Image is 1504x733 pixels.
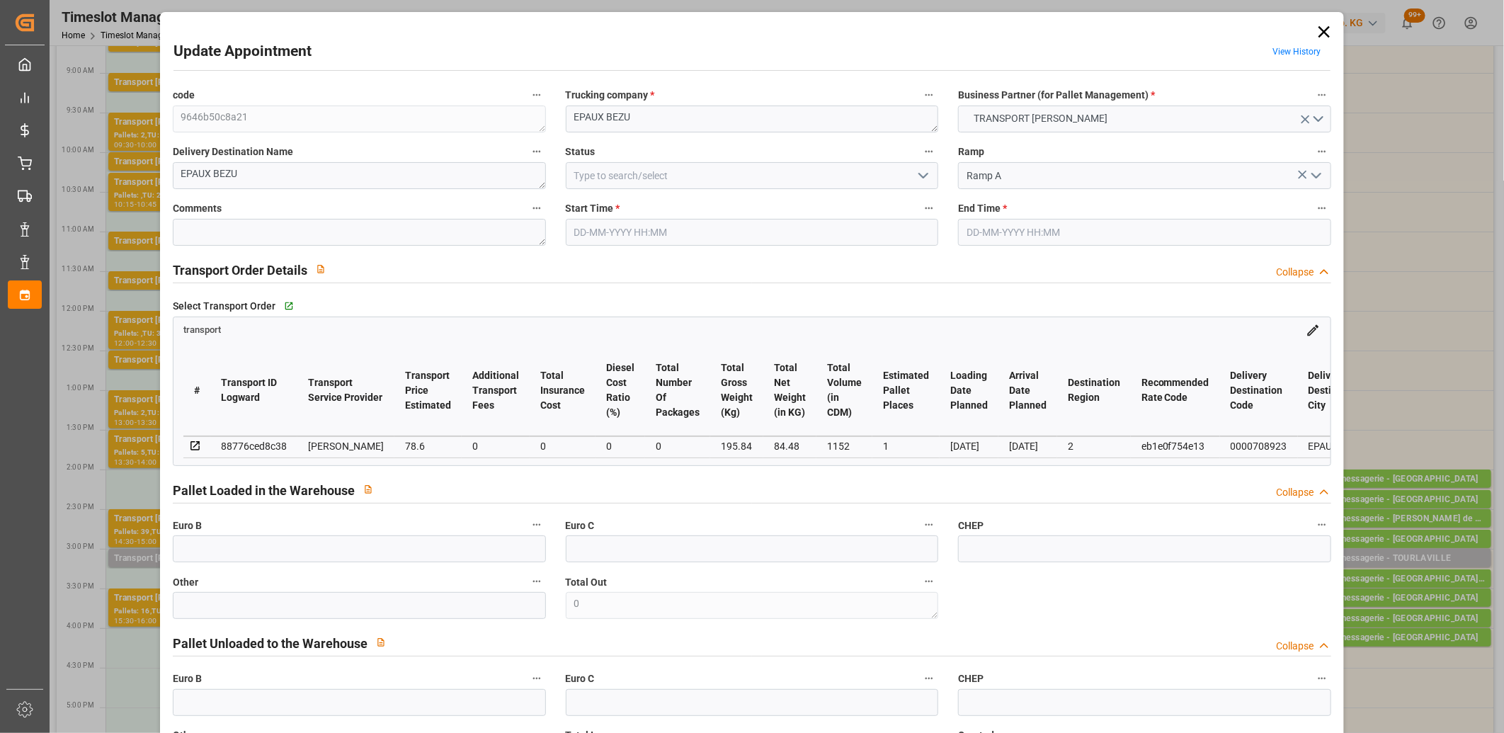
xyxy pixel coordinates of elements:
[1313,669,1331,688] button: CHEP
[221,438,287,455] div: 88776ced8c38
[566,575,608,590] span: Total Out
[721,438,753,455] div: 195.84
[528,516,546,534] button: Euro B
[530,345,596,436] th: Total Insurance Cost
[173,518,202,533] span: Euro B
[827,438,862,455] div: 1152
[1057,345,1131,436] th: Destination Region
[528,86,546,104] button: code
[566,201,620,216] span: Start Time
[540,438,585,455] div: 0
[566,162,939,189] input: Type to search/select
[1313,142,1331,161] button: Ramp
[173,671,202,686] span: Euro B
[566,592,939,619] textarea: 0
[1068,438,1120,455] div: 2
[1313,516,1331,534] button: CHEP
[645,345,710,436] th: Total Number Of Packages
[774,438,806,455] div: 84.48
[1298,345,1376,436] th: Delivery Destination City
[920,572,938,591] button: Total Out
[1131,345,1220,436] th: Recommended Rate Code
[173,481,355,500] h2: Pallet Loaded in the Warehouse
[566,518,595,533] span: Euro C
[1009,438,1047,455] div: [DATE]
[1276,485,1314,500] div: Collapse
[596,345,645,436] th: Diesel Cost Ratio (%)
[1276,265,1314,280] div: Collapse
[998,345,1057,436] th: Arrival Date Planned
[1231,438,1287,455] div: 0000708923
[566,88,655,103] span: Trucking company
[940,345,998,436] th: Loading Date Planned
[183,325,221,336] span: transport
[566,106,939,132] textarea: EPAUX BEZU
[173,162,546,189] textarea: EPAUX BEZU
[1305,165,1326,187] button: open menu
[566,671,595,686] span: Euro C
[173,634,368,653] h2: Pallet Unloaded to the Warehouse
[297,345,394,436] th: Transport Service Provider
[528,572,546,591] button: Other
[173,261,307,280] h2: Transport Order Details
[173,201,222,216] span: Comments
[307,256,334,283] button: View description
[958,219,1331,246] input: DD-MM-YYYY HH:MM
[920,669,938,688] button: Euro C
[920,86,938,104] button: Trucking company *
[763,345,816,436] th: Total Net Weight (in KG)
[1313,199,1331,217] button: End Time *
[958,671,984,686] span: CHEP
[566,219,939,246] input: DD-MM-YYYY HH:MM
[958,106,1331,132] button: open menu
[173,40,312,63] h2: Update Appointment
[183,345,210,436] th: #
[308,438,384,455] div: [PERSON_NAME]
[528,669,546,688] button: Euro B
[173,575,198,590] span: Other
[950,438,988,455] div: [DATE]
[462,345,530,436] th: Additional Transport Fees
[183,324,221,335] a: transport
[368,629,394,656] button: View description
[606,438,634,455] div: 0
[710,345,763,436] th: Total Gross Weight (Kg)
[958,88,1155,103] span: Business Partner (for Pallet Management)
[210,345,297,436] th: Transport ID Logward
[958,162,1331,189] input: Type to search/select
[958,201,1007,216] span: End Time
[920,516,938,534] button: Euro C
[958,518,984,533] span: CHEP
[394,345,462,436] th: Transport Price Estimated
[958,144,984,159] span: Ramp
[355,476,382,503] button: View description
[883,438,929,455] div: 1
[920,199,938,217] button: Start Time *
[816,345,872,436] th: Total Volume (in CDM)
[173,299,275,314] span: Select Transport Order
[967,111,1115,126] span: TRANSPORT [PERSON_NAME]
[656,438,700,455] div: 0
[912,165,933,187] button: open menu
[472,438,519,455] div: 0
[872,345,940,436] th: Estimated Pallet Places
[173,88,195,103] span: code
[405,438,451,455] div: 78.6
[1220,345,1298,436] th: Delivery Destination Code
[173,106,546,132] textarea: 9646b50c8a21
[920,142,938,161] button: Status
[1309,438,1365,455] div: EPAUX BEZU
[1272,47,1321,57] a: View History
[173,144,293,159] span: Delivery Destination Name
[1276,639,1314,654] div: Collapse
[528,142,546,161] button: Delivery Destination Name
[528,199,546,217] button: Comments
[1141,438,1209,455] div: eb1e0f754e13
[566,144,596,159] span: Status
[1313,86,1331,104] button: Business Partner (for Pallet Management) *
